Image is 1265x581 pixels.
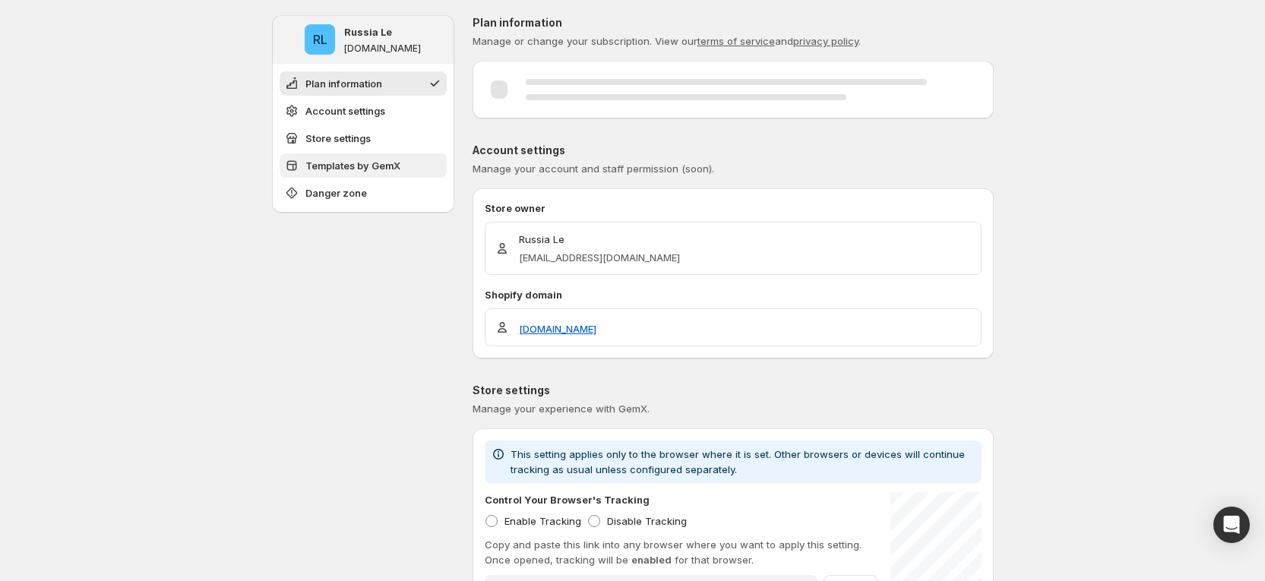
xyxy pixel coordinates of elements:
[305,131,371,146] span: Store settings
[305,76,382,91] span: Plan information
[473,143,994,158] p: Account settings
[485,492,650,507] p: Control Your Browser's Tracking
[519,250,680,265] p: [EMAIL_ADDRESS][DOMAIN_NAME]
[313,32,327,47] text: RL
[631,554,672,566] span: enabled
[305,158,400,173] span: Templates by GemX
[473,163,714,175] span: Manage your account and staff permission (soon).
[697,35,775,47] a: terms of service
[473,35,861,47] span: Manage or change your subscription. View our and .
[280,126,447,150] button: Store settings
[344,24,392,39] p: Russia Le
[473,383,994,398] p: Store settings
[485,537,878,567] p: Copy and paste this link into any browser where you want to apply this setting. Once opened, trac...
[1213,507,1250,543] div: Open Intercom Messenger
[280,71,447,96] button: Plan information
[793,35,859,47] a: privacy policy
[280,153,447,178] button: Templates by GemX
[305,185,367,201] span: Danger zone
[473,403,650,415] span: Manage your experience with GemX.
[519,321,596,336] a: [DOMAIN_NAME]
[511,448,965,475] span: This setting applies only to the browser where it is set. Other browsers or devices will continue...
[473,15,994,30] p: Plan information
[485,287,982,302] p: Shopify domain
[305,24,335,55] span: Russia Le
[280,181,447,205] button: Danger zone
[280,99,447,123] button: Account settings
[485,201,982,216] p: Store owner
[519,232,680,247] p: Russia Le
[344,43,421,55] p: [DOMAIN_NAME]
[305,103,385,118] span: Account settings
[504,515,581,527] span: Enable Tracking
[607,515,687,527] span: Disable Tracking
